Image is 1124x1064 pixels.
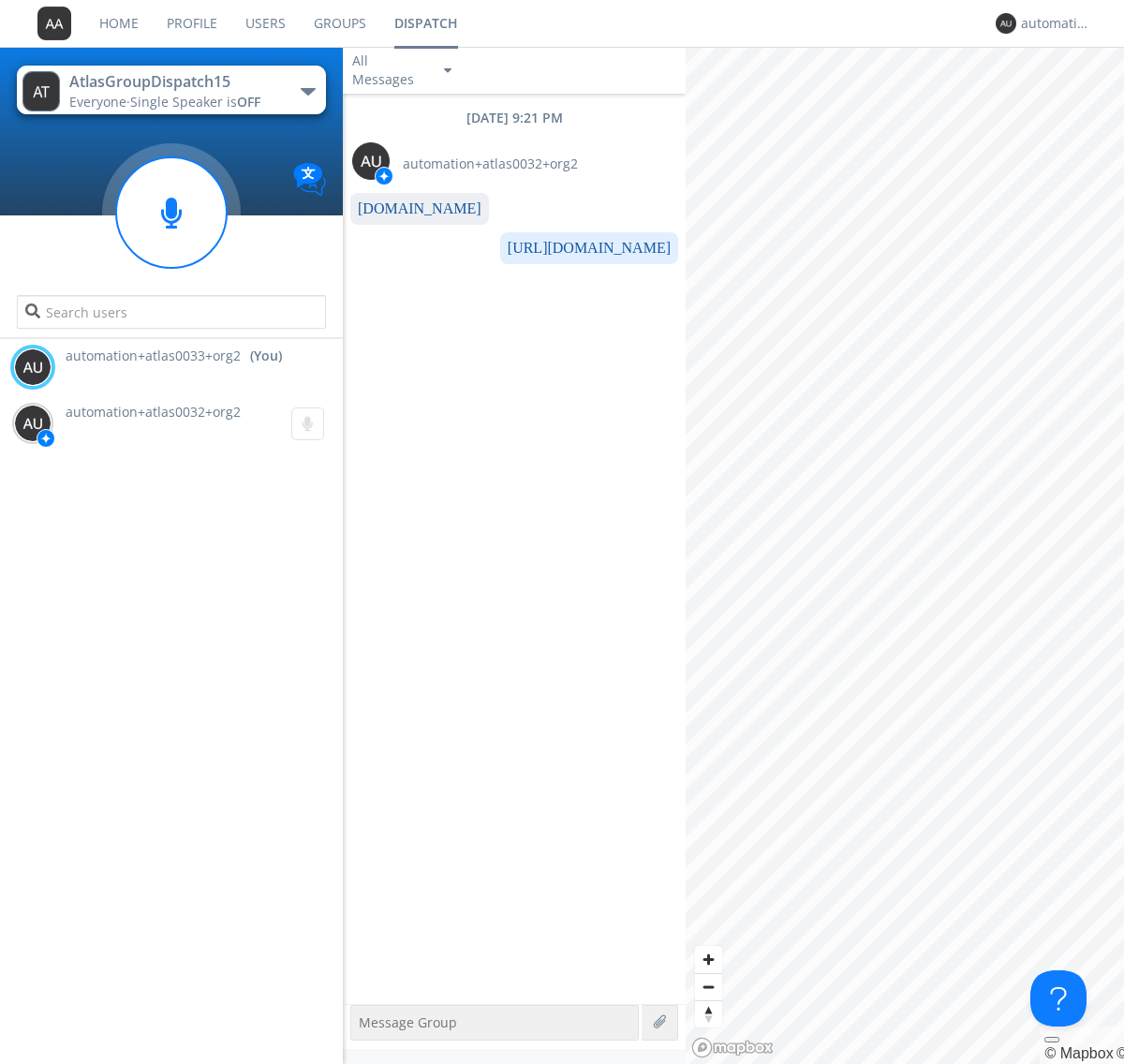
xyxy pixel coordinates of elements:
img: 373638.png [14,405,52,442]
iframe: Toggle Customer Support [1030,970,1087,1027]
span: Single Speaker is [130,93,260,111]
div: [DATE] 9:21 PM [343,109,686,127]
a: [URL][DOMAIN_NAME] [508,240,671,256]
span: automation+atlas0032+org2 [66,403,241,421]
img: caret-down-sm.svg [444,68,451,73]
button: Reset bearing to north [695,1000,722,1027]
input: Search users [17,295,325,329]
div: AtlasGroupDispatch15 [69,71,280,93]
div: All Messages [352,52,427,89]
span: Reset bearing to north [695,1001,722,1027]
span: Zoom out [695,974,722,1000]
img: 373638.png [352,142,390,180]
span: automation+atlas0032+org2 [403,155,578,173]
button: AtlasGroupDispatch15Everyone·Single Speaker isOFF [17,66,325,114]
img: 373638.png [14,348,52,386]
a: Mapbox [1044,1045,1113,1061]
img: Translation enabled [293,163,326,196]
button: Zoom in [695,946,722,973]
img: 373638.png [37,7,71,40]
img: 373638.png [996,13,1016,34]
img: 373638.png [22,71,60,111]
span: OFF [237,93,260,111]
button: Toggle attribution [1044,1037,1059,1042]
a: [DOMAIN_NAME] [358,200,481,216]
button: Zoom out [695,973,722,1000]
span: automation+atlas0033+org2 [66,347,241,365]
div: (You) [250,347,282,365]
div: Everyone · [69,93,280,111]
div: automation+atlas0033+org2 [1021,14,1091,33]
a: Mapbox logo [691,1037,774,1058]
